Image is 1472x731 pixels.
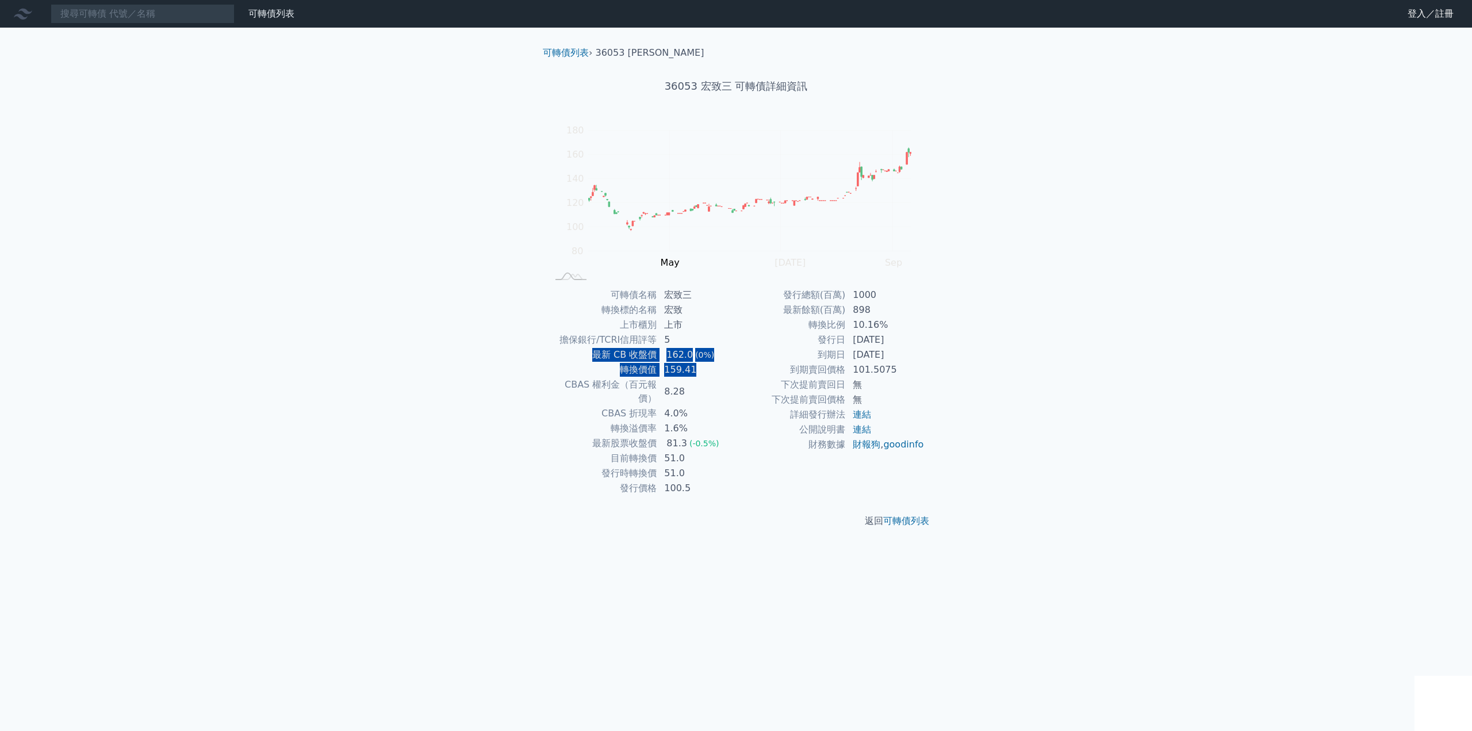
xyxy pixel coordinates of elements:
td: CBAS 權利金（百元報價） [547,377,657,406]
tspan: 80 [572,246,583,257]
a: 可轉債列表 [543,47,589,58]
a: 連結 [853,409,871,420]
tspan: May [661,257,680,268]
td: 擔保銀行/TCRI信用評等 [547,332,657,347]
div: 81.3 [664,437,689,450]
td: 發行日 [736,332,846,347]
td: 宏致三 [657,288,736,303]
td: 轉換比例 [736,317,846,332]
li: 36053 [PERSON_NAME] [596,46,704,60]
a: 可轉債列表 [883,515,929,526]
h1: 36053 宏致三 可轉債詳細資訊 [534,78,938,94]
td: 無 [846,377,925,392]
td: 宏致 [657,303,736,317]
tspan: 160 [566,149,584,160]
td: 上市櫃別 [547,317,657,332]
td: 898 [846,303,925,317]
td: [DATE] [846,347,925,362]
td: 100.5 [657,481,736,496]
td: , [846,437,925,452]
td: [DATE] [846,332,925,347]
td: 無 [846,392,925,407]
td: 公開說明書 [736,422,846,437]
td: 發行價格 [547,481,657,496]
td: 4.0% [657,406,736,421]
a: goodinfo [883,439,923,450]
tspan: 140 [566,173,584,184]
td: 51.0 [657,466,736,481]
span: (0%) [695,350,714,359]
td: 5 [657,332,736,347]
tspan: Sep [885,257,902,268]
g: Chart [561,125,929,292]
td: 51.0 [657,451,736,466]
p: 返回 [534,514,938,528]
td: 轉換標的名稱 [547,303,657,317]
td: 159.41 [657,362,736,377]
tspan: 180 [566,125,584,136]
a: 連結 [853,424,871,435]
td: 上市 [657,317,736,332]
tspan: [DATE] [775,257,806,268]
td: 下次提前賣回日 [736,377,846,392]
li: › [543,46,592,60]
div: 聊天小工具 [1414,676,1472,731]
td: 最新餘額(百萬) [736,303,846,317]
td: 最新 CB 收盤價 [547,347,657,362]
td: 可轉債名稱 [547,288,657,303]
a: 登入／註冊 [1398,5,1463,23]
td: 1.6% [657,421,736,436]
td: 1000 [846,288,925,303]
span: (-0.5%) [689,439,719,448]
td: 轉換溢價率 [547,421,657,436]
td: 目前轉換價 [547,451,657,466]
input: 搜尋可轉債 代號／名稱 [51,4,235,24]
a: 可轉債列表 [248,8,294,19]
a: 財報狗 [853,439,880,450]
div: 162.0 [664,348,695,362]
td: 最新股票收盤價 [547,436,657,451]
td: 發行總額(百萬) [736,288,846,303]
iframe: Chat Widget [1414,676,1472,731]
td: 到期賣回價格 [736,362,846,377]
td: 8.28 [657,377,736,406]
td: 財務數據 [736,437,846,452]
td: 詳細發行辦法 [736,407,846,422]
td: 轉換價值 [547,362,657,377]
tspan: 100 [566,221,584,232]
td: 101.5075 [846,362,925,377]
td: 10.16% [846,317,925,332]
tspan: 120 [566,197,584,208]
td: CBAS 折現率 [547,406,657,421]
td: 到期日 [736,347,846,362]
td: 下次提前賣回價格 [736,392,846,407]
td: 發行時轉換價 [547,466,657,481]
